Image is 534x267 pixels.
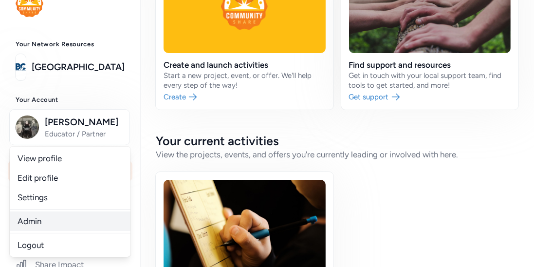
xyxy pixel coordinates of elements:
[10,211,130,231] a: Admin
[16,96,125,104] h3: Your Account
[9,109,130,145] button: [PERSON_NAME]Educator / Partner
[10,188,130,207] a: Settings
[16,57,26,78] img: logo
[8,160,132,182] a: Home
[10,149,130,168] a: View profile
[45,115,124,129] span: [PERSON_NAME]
[16,40,125,48] h3: Your Network Resources
[10,147,130,257] div: [PERSON_NAME]Educator / Partner
[10,168,130,188] a: Edit profile
[32,60,125,74] a: [GEOGRAPHIC_DATA]
[156,149,518,160] div: View the projects, events, and offers you're currently leading or involved with here.
[156,133,518,149] h2: Your current activities
[8,230,132,252] a: Close Activities
[10,235,130,255] a: Logout
[45,129,124,139] span: Educator / Partner
[8,207,132,229] a: Create and Connect5
[8,184,132,205] a: Respond to Invites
